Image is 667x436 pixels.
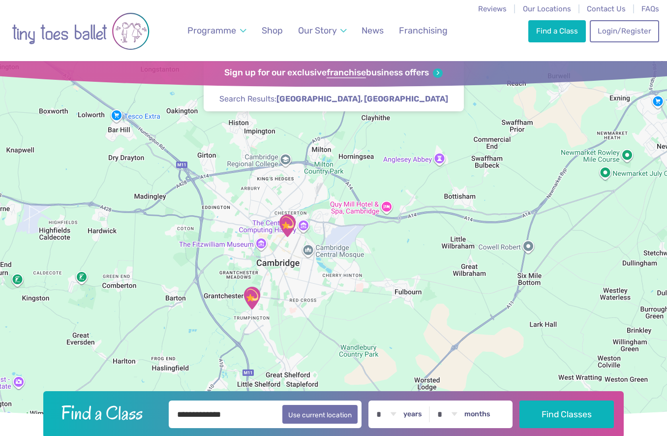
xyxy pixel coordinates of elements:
[276,94,448,103] strong: [GEOGRAPHIC_DATA], [GEOGRAPHIC_DATA]
[275,213,300,238] div: St Matthew's Church
[282,405,358,424] button: Use current location
[403,410,422,419] label: years
[294,20,352,42] a: Our Story
[464,410,490,419] label: months
[240,286,264,310] div: Trumpington Village Hall
[641,4,659,13] a: FAQs
[12,6,150,56] img: tiny toes ballet
[187,25,236,35] span: Programme
[257,20,287,42] a: Shop
[528,20,585,42] a: Find a Class
[590,20,659,42] a: Login/Register
[2,410,35,423] img: Google
[587,4,626,13] a: Contact Us
[327,67,366,78] strong: franchise
[357,20,388,42] a: News
[224,67,442,78] a: Sign up for our exclusivefranchisebusiness offers
[298,25,337,35] span: Our Story
[183,20,251,42] a: Programme
[53,401,162,425] h2: Find a Class
[478,4,507,13] a: Reviews
[362,25,384,35] span: News
[523,4,571,13] a: Our Locations
[519,401,614,428] button: Find Classes
[394,20,452,42] a: Franchising
[262,25,283,35] span: Shop
[399,25,448,35] span: Franchising
[2,410,35,423] a: Open this area in Google Maps (opens a new window)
